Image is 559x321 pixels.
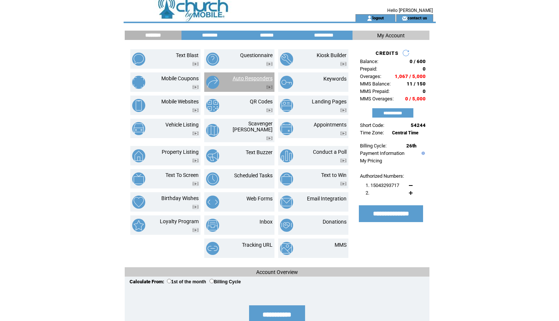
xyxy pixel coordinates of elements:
img: video.png [192,205,199,209]
span: 54244 [411,122,426,128]
img: vehicle-listing.png [132,122,145,135]
span: 0 [423,66,426,72]
a: logout [372,15,384,20]
img: video.png [192,182,199,186]
a: Mobile Coupons [161,75,199,81]
a: Kiosk Builder [317,52,347,58]
a: Loyalty Program [160,218,199,224]
a: Questionnaire [240,52,273,58]
img: text-blast.png [132,53,145,66]
a: My Pricing [360,158,382,163]
span: My Account [377,32,405,38]
span: Time Zone: [360,130,384,135]
a: Vehicle Listing [165,122,199,128]
a: Tracking URL [242,242,273,248]
img: video.png [340,182,347,186]
a: Inbox [260,219,273,225]
span: 0 / 5,000 [405,96,426,102]
a: Scheduled Tasks [234,172,273,178]
img: text-buzzer.png [206,149,219,162]
img: video.png [192,108,199,112]
img: email-integration.png [280,196,293,209]
a: Mobile Websites [161,99,199,105]
img: video.png [192,131,199,135]
img: video.png [266,85,273,89]
label: 1st of the month [167,279,206,284]
a: Email Integration [307,196,347,202]
img: mobile-websites.png [132,99,145,112]
span: 1,067 / 5,000 [395,74,426,79]
a: MMS [335,242,347,248]
a: contact us [407,15,427,20]
img: video.png [192,159,199,163]
a: Web Forms [246,196,273,202]
img: qr-codes.png [206,99,219,112]
img: inbox.png [206,219,219,232]
a: Text to Win [321,172,347,178]
a: Conduct a Poll [313,149,347,155]
span: MMS Overages: [360,96,394,102]
span: 1. 15043293717 [366,183,399,188]
span: Short Code: [360,122,384,128]
a: Auto Responders [233,75,273,81]
a: Payment Information [360,150,404,156]
img: birthday-wishes.png [132,196,145,209]
img: help.gif [420,152,425,155]
img: loyalty-program.png [132,219,145,232]
img: tracking-url.png [206,242,219,255]
img: video.png [340,159,347,163]
span: Billing Cycle: [360,143,386,149]
a: Text Buzzer [246,149,273,155]
a: Appointments [314,122,347,128]
img: video.png [340,131,347,135]
span: 11 / 150 [407,81,426,87]
img: donations.png [280,219,293,232]
span: 2. [366,190,369,196]
img: video.png [192,228,199,232]
a: Text To Screen [165,172,199,178]
a: Donations [323,219,347,225]
a: Birthday Wishes [161,195,199,201]
img: landing-pages.png [280,99,293,112]
span: MMS Balance: [360,81,391,87]
span: Overages: [360,74,381,79]
img: video.png [192,62,199,66]
img: scheduled-tasks.png [206,172,219,186]
img: video.png [192,85,199,89]
img: kiosk-builder.png [280,53,293,66]
span: MMS Prepaid: [360,88,389,94]
img: conduct-a-poll.png [280,149,293,162]
input: 1st of the month [167,279,171,283]
img: text-to-screen.png [132,172,145,186]
input: Billing Cycle [209,279,214,283]
span: Prepaid: [360,66,377,72]
img: mobile-coupons.png [132,76,145,89]
img: scavenger-hunt.png [206,124,219,137]
a: QR Codes [250,99,273,105]
span: Calculate From: [130,279,164,284]
img: video.png [266,62,273,66]
img: property-listing.png [132,149,145,162]
span: 0 / 600 [410,59,426,64]
img: appointments.png [280,122,293,135]
a: Text Blast [176,52,199,58]
img: contact_us_icon.gif [402,15,407,21]
img: web-forms.png [206,196,219,209]
label: Billing Cycle [209,279,241,284]
img: video.png [340,62,347,66]
img: mms.png [280,242,293,255]
span: Balance: [360,59,378,64]
img: questionnaire.png [206,53,219,66]
a: Keywords [323,76,347,82]
img: keywords.png [280,76,293,89]
span: Hello [PERSON_NAME] [387,8,433,13]
a: Scavenger [PERSON_NAME] [233,121,273,133]
a: Property Listing [162,149,199,155]
img: auto-responders.png [206,76,219,89]
a: Landing Pages [312,99,347,105]
img: text-to-win.png [280,172,293,186]
span: Central Time [392,130,419,135]
span: 0 [423,88,426,94]
span: Authorized Numbers: [360,173,404,179]
img: video.png [340,108,347,112]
